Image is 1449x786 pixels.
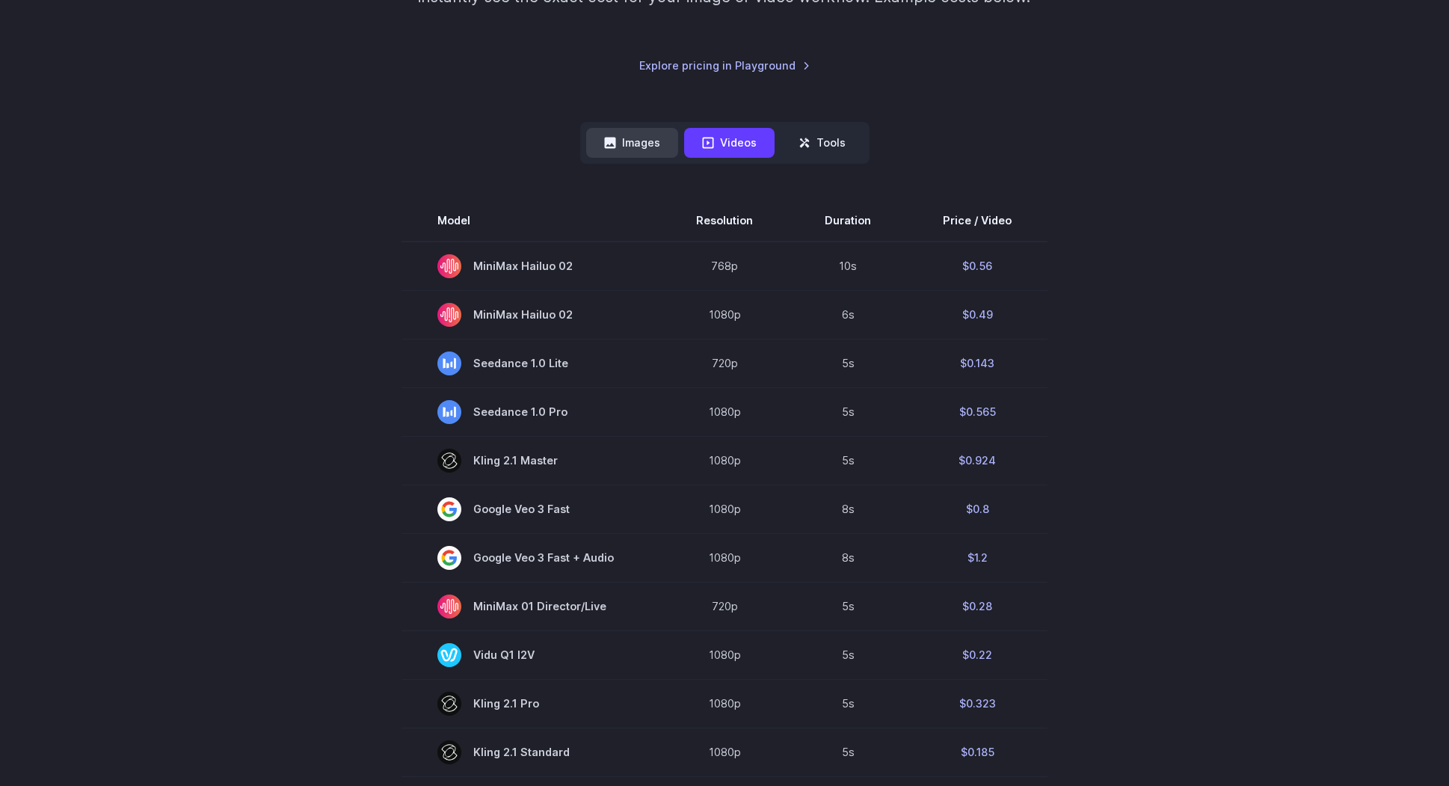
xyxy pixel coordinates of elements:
td: 8s [789,485,907,533]
td: $0.22 [907,630,1047,679]
td: $1.2 [907,533,1047,582]
td: 5s [789,728,907,776]
td: 5s [789,339,907,387]
span: MiniMax Hailuo 02 [437,254,624,278]
td: 1080p [660,290,789,339]
td: $0.323 [907,679,1047,728]
span: MiniMax 01 Director/Live [437,595,624,618]
td: $0.8 [907,485,1047,533]
td: 6s [789,290,907,339]
button: Tools [781,128,864,157]
span: Kling 2.1 Standard [437,740,624,764]
td: $0.924 [907,436,1047,485]
td: $0.28 [907,582,1047,630]
td: 720p [660,339,789,387]
td: 5s [789,582,907,630]
button: Images [586,128,678,157]
th: Price / Video [907,200,1047,242]
td: $0.49 [907,290,1047,339]
td: 5s [789,387,907,436]
span: Google Veo 3 Fast + Audio [437,546,624,570]
td: 5s [789,679,907,728]
td: 720p [660,582,789,630]
td: 1080p [660,533,789,582]
span: Google Veo 3 Fast [437,497,624,521]
td: 1080p [660,679,789,728]
a: Explore pricing in Playground [639,57,810,74]
td: 5s [789,630,907,679]
td: $0.565 [907,387,1047,436]
td: 5s [789,436,907,485]
span: Seedance 1.0 Lite [437,351,624,375]
td: 8s [789,533,907,582]
td: 768p [660,242,789,291]
td: $0.143 [907,339,1047,387]
td: 1080p [660,728,789,776]
td: 10s [789,242,907,291]
th: Model [402,200,660,242]
td: 1080p [660,485,789,533]
td: 1080p [660,436,789,485]
button: Videos [684,128,775,157]
td: $0.185 [907,728,1047,776]
span: Seedance 1.0 Pro [437,400,624,424]
th: Resolution [660,200,789,242]
span: Kling 2.1 Pro [437,692,624,716]
th: Duration [789,200,907,242]
td: $0.56 [907,242,1047,291]
span: MiniMax Hailuo 02 [437,303,624,327]
span: Kling 2.1 Master [437,449,624,473]
td: 1080p [660,387,789,436]
span: Vidu Q1 I2V [437,643,624,667]
td: 1080p [660,630,789,679]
